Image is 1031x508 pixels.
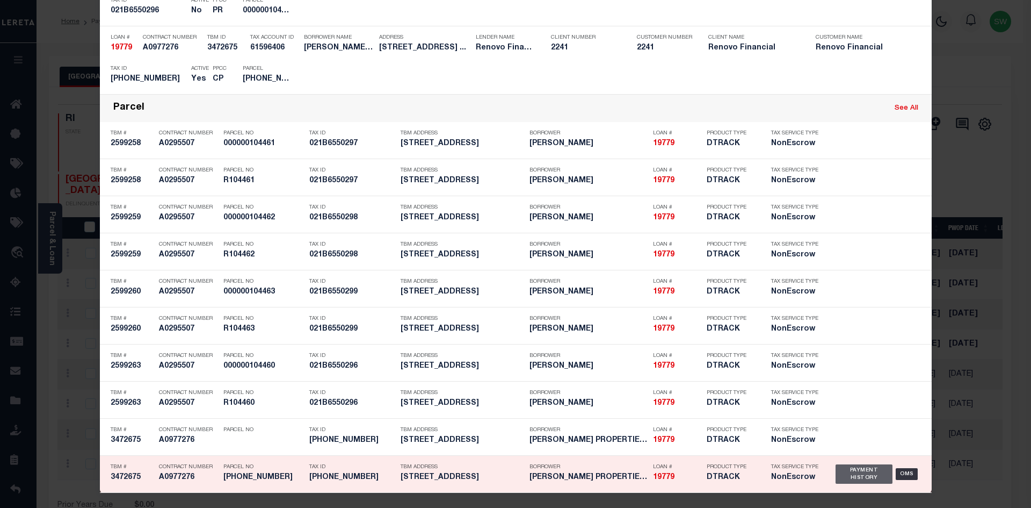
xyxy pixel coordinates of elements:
[309,204,395,211] p: Tax ID
[223,325,304,334] h5: R104463
[379,34,470,41] p: Address
[771,167,819,174] p: Tax Service Type
[707,464,755,470] p: Product Type
[707,316,755,322] p: Product Type
[707,399,755,408] h5: DTRACK
[304,44,374,53] h5: ATWOOD PROPERTIES LLC
[707,241,755,248] p: Product Type
[111,176,154,185] h5: 2599258
[653,316,701,322] p: Loan #
[401,130,524,137] p: TBM Address
[653,399,674,407] strong: 19779
[159,130,218,137] p: Contract Number
[111,130,154,137] p: TBM #
[309,130,395,137] p: Tax ID
[707,427,755,433] p: Product Type
[379,44,470,53] h5: 426 Metacom Avenue Bristol, RI ...
[653,399,701,408] h5: 19779
[401,167,524,174] p: TBM Address
[771,176,819,185] h5: NonEscrow
[771,316,819,322] p: Tax Service Type
[836,464,893,484] div: Payment History
[401,139,524,148] h5: 56 GREENBRIAR GORDONVILLE TX 76245
[111,167,154,174] p: TBM #
[529,464,648,470] p: Borrower
[401,241,524,248] p: TBM Address
[159,436,218,445] h5: A0977276
[159,362,218,371] h5: A0295507
[223,399,304,408] h5: R104460
[223,316,304,322] p: Parcel No
[159,288,218,297] h5: A0295507
[771,204,819,211] p: Tax Service Type
[653,325,701,334] h5: 19779
[159,390,218,396] p: Contract Number
[213,66,227,72] p: PPCC
[223,427,304,433] p: Parcel No
[653,241,701,248] p: Loan #
[159,353,218,359] p: Contract Number
[111,464,154,470] p: TBM #
[653,427,701,433] p: Loan #
[529,353,648,359] p: Borrower
[213,75,227,84] h5: CP
[223,362,304,371] h5: 000000104460
[476,44,535,53] h5: Renovo Financial
[223,288,304,297] h5: 000000104463
[191,66,209,72] p: Active
[771,241,819,248] p: Tax Service Type
[309,464,395,470] p: Tax ID
[223,130,304,137] p: Parcel No
[111,44,137,53] h5: 19779
[653,251,674,259] strong: 19779
[243,66,291,72] p: Parcel
[111,6,186,16] h5: 021B6550296
[653,436,701,445] h5: 19779
[213,6,227,16] h5: PR
[707,278,755,285] p: Product Type
[207,34,245,41] p: TBM ID
[309,390,395,396] p: Tax ID
[111,213,154,223] h5: 2599259
[401,288,524,297] h5: 56 GREENBRIAR GORDONVILLE TX 76245
[637,44,691,53] h5: 2241
[653,167,701,174] p: Loan #
[707,288,755,297] h5: DTRACK
[529,204,648,211] p: Borrower
[401,473,524,482] h5: 426 METACOM AVE Bristol, RI 02809
[529,278,648,285] p: Borrower
[207,44,245,53] h5: 3472675
[401,176,524,185] h5: 56 GREENBRIAR GORDONVILLE TX 76245
[771,390,819,396] p: Tax Service Type
[401,362,524,371] h5: 56 GREENBRIAR GORDONVILLE TX 76245
[653,214,674,221] strong: 19779
[111,66,186,72] p: Tax ID
[111,473,154,482] h5: 3472675
[653,464,701,470] p: Loan #
[111,427,154,433] p: TBM #
[529,399,648,408] h5: BENJAMIN RUNNELS
[707,436,755,445] h5: DTRACK
[653,325,674,333] strong: 19779
[159,464,218,470] p: Contract Number
[529,390,648,396] p: Borrower
[401,427,524,433] p: TBM Address
[401,390,524,396] p: TBM Address
[771,288,819,297] h5: NonEscrow
[401,353,524,359] p: TBM Address
[111,316,154,322] p: TBM #
[816,34,907,41] p: Customer Name
[529,427,648,433] p: Borrower
[111,436,154,445] h5: 3472675
[401,436,524,445] h5: 426 METACOM AVE Bristol, RI 02809
[529,139,648,148] h5: BENJAMIN RUNNELS
[113,102,144,115] div: Parcel
[771,325,819,334] h5: NonEscrow
[401,251,524,260] h5: 56 GREENBRIAR GORDONVILLE TX 76245
[309,213,395,223] h5: 021B6550298
[223,139,304,148] h5: 000000104461
[895,105,918,112] a: See All
[529,362,648,371] h5: BENJAMIN RUNNELS
[707,204,755,211] p: Product Type
[143,44,202,53] h5: A0977276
